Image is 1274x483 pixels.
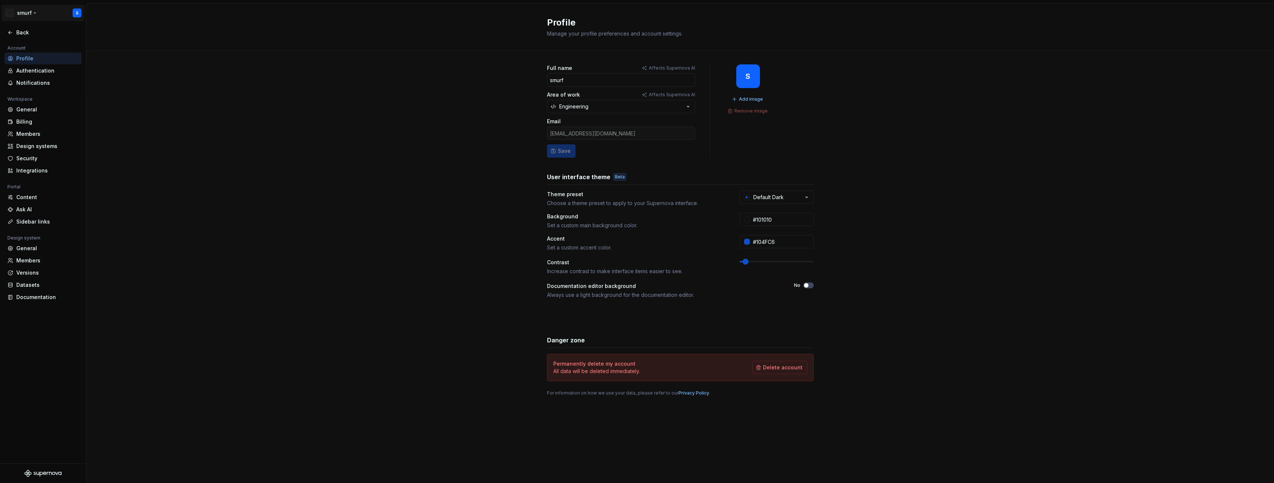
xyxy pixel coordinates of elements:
[746,73,750,79] div: S
[5,9,14,17] div: S
[547,390,814,396] div: For information on how we use your data, please refer to our .
[547,336,585,345] h3: Danger zone
[4,204,81,215] a: Ask AI
[753,194,784,201] div: Default Dark
[4,95,36,104] div: Workspace
[649,65,695,71] p: Affects Supernova AI
[16,29,79,36] div: Back
[4,191,81,203] a: Content
[547,282,781,290] div: Documentation editor background
[16,257,79,264] div: Members
[4,116,81,128] a: Billing
[750,213,814,226] input: #FFFFFF
[4,279,81,291] a: Datasets
[16,294,79,301] div: Documentation
[739,96,763,102] span: Add image
[752,361,807,374] button: Delete account
[730,94,766,104] button: Add image
[559,103,588,110] div: Engineering
[553,360,636,368] h4: Permanently delete my account
[678,390,709,396] a: Privacy Policy
[16,142,79,150] div: Design systems
[16,194,79,201] div: Content
[16,130,79,138] div: Members
[547,235,726,242] div: Accent
[16,67,79,74] div: Authentication
[4,77,81,89] a: Notifications
[17,9,32,17] div: smurf
[547,222,726,229] div: Set a custom main background color.
[649,92,695,98] p: Affects Supernova AI
[4,291,81,303] a: Documentation
[4,165,81,177] a: Integrations
[4,104,81,115] a: General
[1,5,84,21] button: SsmurfS
[16,55,79,62] div: Profile
[4,53,81,64] a: Profile
[4,242,81,254] a: General
[4,267,81,279] a: Versions
[16,206,79,213] div: Ask AI
[547,191,726,198] div: Theme preset
[547,244,726,251] div: Set a custom accent color.
[547,259,726,266] div: Contrast
[4,234,43,242] div: Design system
[547,172,610,181] h3: User interface theme
[750,235,814,248] input: #104FC6
[547,118,561,125] label: Email
[16,218,79,225] div: Sidebar links
[763,364,803,371] span: Delete account
[16,269,79,276] div: Versions
[4,65,81,77] a: Authentication
[547,291,781,299] div: Always use a light background for the documentation editor.
[16,106,79,113] div: General
[547,30,683,37] span: Manage your profile preferences and account settings.
[4,152,81,164] a: Security
[16,245,79,252] div: General
[4,27,81,38] a: Back
[547,91,580,98] label: Area of work
[547,213,726,220] div: Background
[4,140,81,152] a: Design systems
[613,173,626,181] div: Beta
[553,368,640,375] p: All data will be deleted immediately.
[4,255,81,266] a: Members
[16,281,79,289] div: Datasets
[16,118,79,125] div: Billing
[547,17,805,28] h2: Profile
[4,182,23,191] div: Portal
[547,199,726,207] div: Choose a theme preset to apply to your Supernova interface.
[4,128,81,140] a: Members
[16,167,79,174] div: Integrations
[794,282,800,288] label: No
[16,79,79,87] div: Notifications
[4,216,81,228] a: Sidebar links
[740,191,814,204] button: Default Dark
[4,44,29,53] div: Account
[547,64,572,72] label: Full name
[16,155,79,162] div: Security
[24,470,61,477] svg: Supernova Logo
[547,268,726,275] div: Increase contrast to make interface items easier to see.
[76,10,79,16] div: S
